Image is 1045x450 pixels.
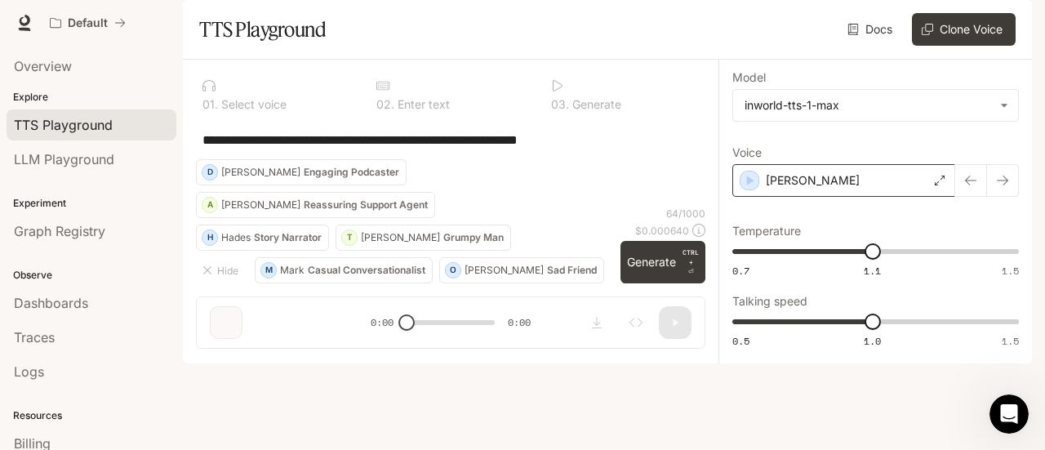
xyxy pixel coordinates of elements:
[733,90,1018,121] div: inworld-tts-1-max
[202,99,218,110] p: 0 1 .
[304,200,428,210] p: Reassuring Support Agent
[1002,334,1019,348] span: 1.5
[683,247,699,277] p: ⏎
[439,257,604,283] button: O[PERSON_NAME]Sad Friend
[196,159,407,185] button: D[PERSON_NAME]Engaging Podcaster
[766,172,860,189] p: [PERSON_NAME]
[732,225,801,237] p: Temperature
[42,7,133,39] button: All workspaces
[261,257,276,283] div: M
[732,147,762,158] p: Voice
[280,265,305,275] p: Mark
[394,99,450,110] p: Enter text
[196,257,248,283] button: Hide
[732,296,807,307] p: Talking speed
[68,16,108,30] p: Default
[446,257,460,283] div: O
[202,225,217,251] div: H
[683,247,699,267] p: CTRL +
[547,265,597,275] p: Sad Friend
[864,334,881,348] span: 1.0
[376,99,394,110] p: 0 2 .
[361,233,440,243] p: [PERSON_NAME]
[196,225,329,251] button: HHadesStory Narrator
[221,200,300,210] p: [PERSON_NAME]
[912,13,1016,46] button: Clone Voice
[620,241,705,283] button: GenerateCTRL +⏎
[342,225,357,251] div: T
[196,192,435,218] button: A[PERSON_NAME]Reassuring Support Agent
[569,99,621,110] p: Generate
[732,334,749,348] span: 0.5
[745,97,992,114] div: inworld-tts-1-max
[732,264,749,278] span: 0.7
[989,394,1029,434] iframe: Intercom live chat
[465,265,544,275] p: [PERSON_NAME]
[844,13,899,46] a: Docs
[218,99,287,110] p: Select voice
[732,72,766,83] p: Model
[443,233,504,243] p: Grumpy Man
[304,167,399,177] p: Engaging Podcaster
[551,99,569,110] p: 0 3 .
[202,192,217,218] div: A
[864,264,881,278] span: 1.1
[1002,264,1019,278] span: 1.5
[255,257,433,283] button: MMarkCasual Conversationalist
[666,207,705,221] p: 64 / 1000
[202,159,217,185] div: D
[308,265,425,275] p: Casual Conversationalist
[221,233,251,243] p: Hades
[254,233,322,243] p: Story Narrator
[221,167,300,177] p: [PERSON_NAME]
[336,225,511,251] button: T[PERSON_NAME]Grumpy Man
[199,13,326,46] h1: TTS Playground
